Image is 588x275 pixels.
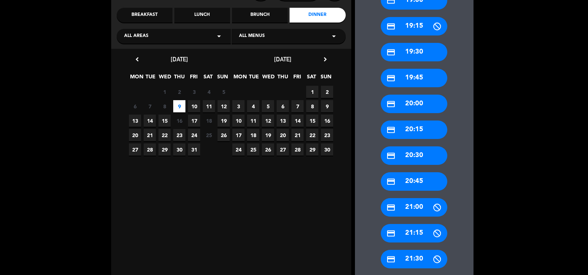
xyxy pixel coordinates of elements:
span: 21 [144,129,156,141]
i: credit_card [386,48,396,57]
span: 7 [291,100,304,112]
span: 23 [321,129,333,141]
span: 29 [306,143,318,156]
i: credit_card [386,229,396,238]
span: MON [233,72,246,85]
div: Breakfast [117,8,172,23]
span: 14 [144,115,156,127]
div: 19:30 [381,43,447,61]
span: THU [277,72,289,85]
span: 28 [291,143,304,156]
span: 26 [218,129,230,141]
span: 4 [247,100,259,112]
span: TUE [144,72,157,85]
div: 20:15 [381,120,447,139]
span: WED [159,72,171,85]
span: 19 [218,115,230,127]
span: 24 [188,129,200,141]
span: 22 [306,129,318,141]
span: 3 [188,86,200,98]
span: 8 [158,100,171,112]
span: 3 [232,100,245,112]
span: 18 [247,129,259,141]
span: 7 [144,100,156,112]
span: 30 [173,143,185,156]
span: 11 [203,100,215,112]
i: chevron_left [133,55,141,63]
span: 24 [232,143,245,156]
span: MON [130,72,142,85]
i: credit_card [386,22,396,31]
div: Dinner [290,8,345,23]
i: credit_card [386,151,396,160]
span: 16 [173,115,185,127]
i: credit_card [386,255,396,264]
span: 29 [158,143,171,156]
span: 22 [158,129,171,141]
span: 2 [321,86,333,98]
span: 17 [188,115,200,127]
div: 20:30 [381,146,447,165]
span: 25 [247,143,259,156]
span: 13 [277,115,289,127]
span: 23 [173,129,185,141]
span: 27 [277,143,289,156]
span: All menus [239,33,265,40]
div: 21:15 [381,224,447,242]
span: SAT [202,72,214,85]
div: 20:45 [381,172,447,191]
span: SAT [305,72,318,85]
i: credit_card [386,177,396,186]
span: 13 [129,115,141,127]
span: [DATE] [171,55,188,63]
span: 6 [129,100,141,112]
span: 10 [188,100,200,112]
span: 14 [291,115,304,127]
span: 17 [232,129,245,141]
span: 9 [321,100,333,112]
span: 8 [306,100,318,112]
span: 1 [306,86,318,98]
span: 16 [321,115,333,127]
span: WED [262,72,274,85]
span: FRI [188,72,200,85]
span: 6 [277,100,289,112]
div: 19:15 [381,17,447,35]
span: 12 [262,115,274,127]
i: credit_card [386,99,396,109]
span: 11 [247,115,259,127]
span: 15 [158,115,171,127]
div: 19:45 [381,69,447,87]
div: 21:00 [381,198,447,217]
span: 25 [203,129,215,141]
span: 10 [232,115,245,127]
div: 21:30 [381,250,447,268]
span: SUN [216,72,229,85]
i: arrow_drop_down [329,32,338,41]
span: 2 [173,86,185,98]
div: 20:00 [381,95,447,113]
span: 19 [262,129,274,141]
span: 5 [218,86,230,98]
span: TUE [248,72,260,85]
span: FRI [291,72,303,85]
span: 18 [203,115,215,127]
span: 30 [321,143,333,156]
span: 26 [262,143,274,156]
span: 4 [203,86,215,98]
span: 21 [291,129,304,141]
div: Brunch [232,8,288,23]
span: 1 [158,86,171,98]
span: 15 [306,115,318,127]
span: 27 [129,143,141,156]
span: [DATE] [274,55,291,63]
span: 9 [173,100,185,112]
span: 31 [188,143,200,156]
span: SUN [320,72,332,85]
span: 20 [277,129,289,141]
i: chevron_right [321,55,329,63]
i: credit_card [386,203,396,212]
i: arrow_drop_down [215,32,223,41]
div: Lunch [174,8,230,23]
span: THU [173,72,185,85]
